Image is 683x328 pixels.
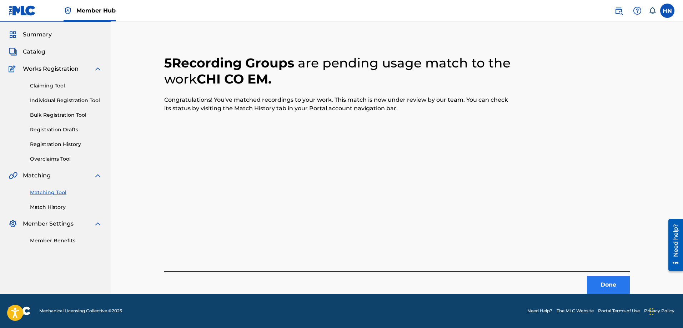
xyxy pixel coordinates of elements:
[23,171,51,180] span: Matching
[164,55,513,87] h2: 5 Recording Groups CHI CO EM .
[94,171,102,180] img: expand
[30,126,102,133] a: Registration Drafts
[587,276,630,294] button: Done
[9,171,17,180] img: Matching
[9,65,18,73] img: Works Registration
[649,301,654,322] div: Drag
[9,219,17,228] img: Member Settings
[612,4,626,18] a: Public Search
[9,5,36,16] img: MLC Logo
[30,203,102,211] a: Match History
[527,308,552,314] a: Need Help?
[9,30,17,39] img: Summary
[30,97,102,104] a: Individual Registration Tool
[76,6,116,15] span: Member Hub
[64,6,72,15] img: Top Rightsholder
[663,216,683,274] iframe: Resource Center
[30,141,102,148] a: Registration History
[23,219,74,228] span: Member Settings
[30,155,102,163] a: Overclaims Tool
[630,4,644,18] div: Help
[9,47,45,56] a: CatalogCatalog
[557,308,594,314] a: The MLC Website
[30,189,102,196] a: Matching Tool
[633,6,642,15] img: help
[30,237,102,244] a: Member Benefits
[30,82,102,90] a: Claiming Tool
[9,30,52,39] a: SummarySummary
[164,55,511,87] span: are pending usage match to the work
[9,307,31,315] img: logo
[660,4,674,18] div: User Menu
[23,65,79,73] span: Works Registration
[30,111,102,119] a: Bulk Registration Tool
[9,47,17,56] img: Catalog
[614,6,623,15] img: search
[23,30,52,39] span: Summary
[598,308,640,314] a: Portal Terms of Use
[39,308,122,314] span: Mechanical Licensing Collective © 2025
[164,96,513,113] p: Congratulations! You've matched recordings to your work. This match is now under review by our te...
[94,65,102,73] img: expand
[644,308,674,314] a: Privacy Policy
[649,7,656,14] div: Notifications
[647,294,683,328] iframe: Chat Widget
[94,219,102,228] img: expand
[23,47,45,56] span: Catalog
